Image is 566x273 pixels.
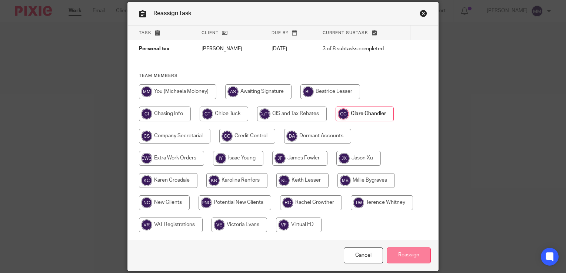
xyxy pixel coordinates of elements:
a: Close this dialog window [344,247,383,263]
p: [DATE] [272,45,308,53]
span: Current subtask [323,31,368,35]
td: 3 of 8 subtasks completed [315,40,410,58]
span: Reassign task [153,10,192,16]
span: Due by [272,31,289,35]
p: [PERSON_NAME] [202,45,256,53]
span: Task [139,31,152,35]
span: Personal tax [139,47,170,52]
span: Client [202,31,219,35]
h4: Team members [139,73,427,79]
a: Close this dialog window [420,10,427,20]
input: Reassign [387,247,431,263]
